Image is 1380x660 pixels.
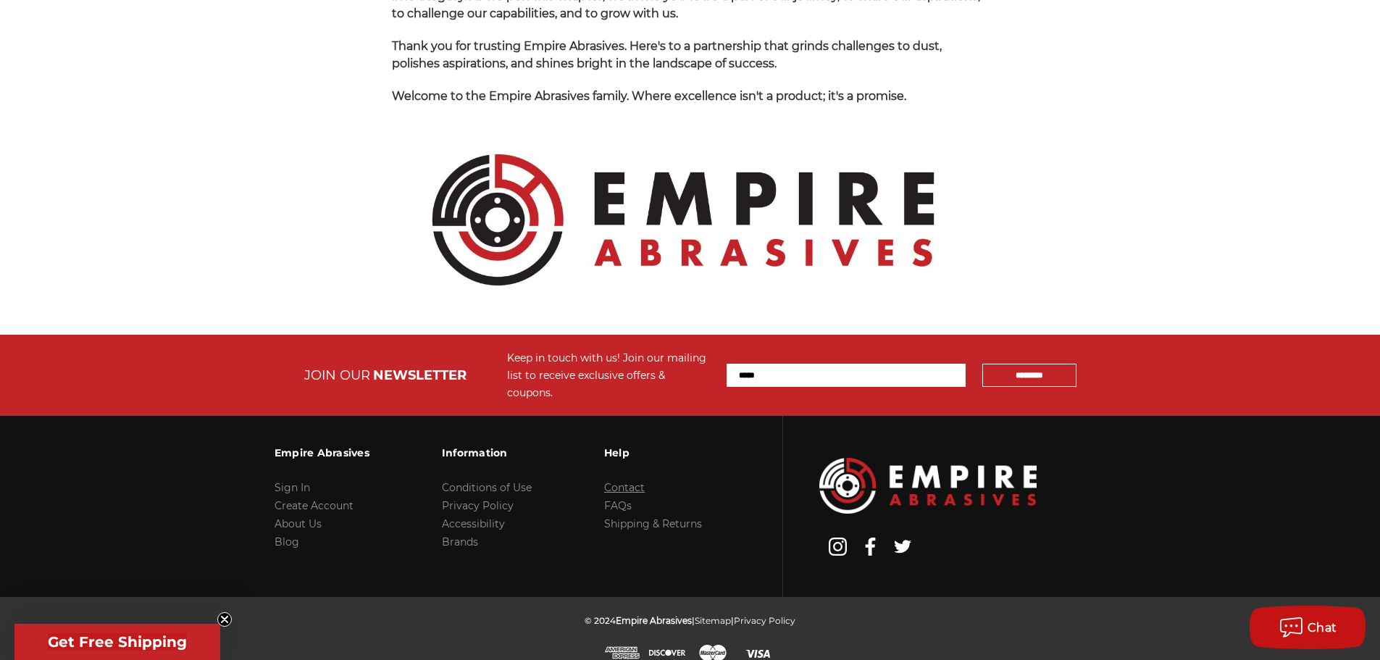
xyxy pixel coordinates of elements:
img: Empire Abrasives Logo Image [819,458,1037,514]
a: Accessibility [442,517,505,530]
div: Keep in touch with us! Join our mailing list to receive exclusive offers & coupons. [507,349,712,401]
h3: Information [442,438,532,468]
span: Get Free Shipping [48,633,187,651]
a: FAQs [604,499,632,512]
h3: Help [604,438,702,468]
a: Privacy Policy [442,499,514,512]
span: Empire Abrasives [616,615,692,626]
span: Chat [1308,621,1337,635]
a: Blog [275,535,299,548]
a: Sign In [275,481,310,494]
a: Contact [604,481,645,494]
a: Conditions of Use [442,481,532,494]
span: Thank you for trusting Empire Abrasives. Here's to a partnership that grinds challenges to dust, ... [392,39,942,70]
a: Privacy Policy [734,615,795,626]
a: Sitemap [695,615,731,626]
p: © 2024 | | [585,611,795,630]
a: About Us [275,517,322,530]
div: Get Free ShippingClose teaser [14,624,220,660]
span: Welcome to the Empire Abrasives family. Where excellence isn't a product; it's a promise. [392,89,906,103]
h3: Empire Abrasives [275,438,369,468]
img: Empire Abrasives Official Logo - Premium Quality Abrasives Supplier [392,120,974,319]
a: Shipping & Returns [604,517,702,530]
a: Brands [442,535,478,548]
a: Create Account [275,499,354,512]
span: NEWSLETTER [373,367,467,383]
button: Chat [1250,606,1366,649]
span: JOIN OUR [304,367,370,383]
button: Close teaser [217,612,232,627]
